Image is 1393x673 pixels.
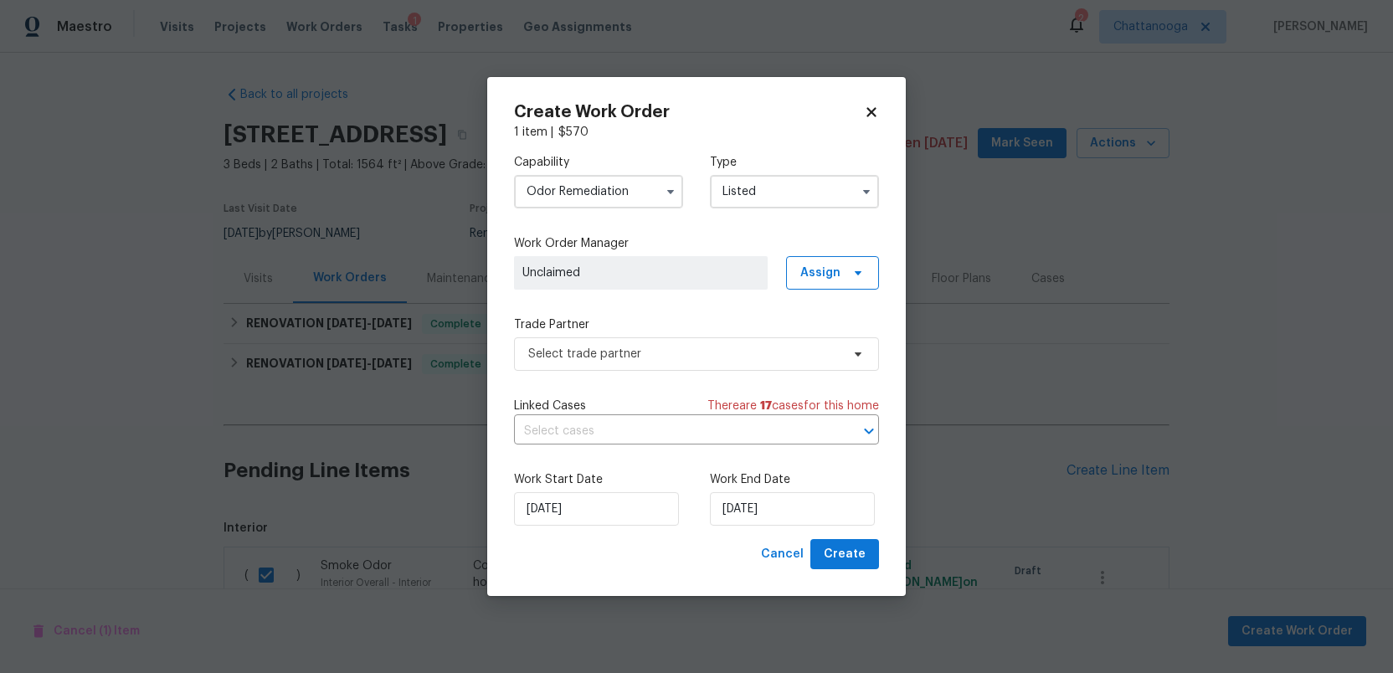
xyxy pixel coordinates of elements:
label: Capability [514,154,683,171]
span: Unclaimed [522,265,759,281]
button: Create [810,539,879,570]
button: Show options [856,182,876,202]
input: M/D/YYYY [514,492,679,526]
button: Open [857,419,881,443]
label: Work Order Manager [514,235,879,252]
label: Work Start Date [514,471,683,488]
label: Work End Date [710,471,879,488]
span: Assign [800,265,840,281]
span: Create [824,544,866,565]
span: Select trade partner [528,346,840,362]
button: Cancel [754,539,810,570]
label: Trade Partner [514,316,879,333]
span: Linked Cases [514,398,586,414]
span: Cancel [761,544,804,565]
input: Select cases [514,419,832,444]
span: 17 [760,400,772,412]
input: M/D/YYYY [710,492,875,526]
span: There are case s for this home [707,398,879,414]
h2: Create Work Order [514,104,864,121]
span: $ 570 [558,126,589,138]
input: Select... [514,175,683,208]
button: Show options [661,182,681,202]
div: 1 item | [514,124,879,141]
input: Select... [710,175,879,208]
label: Type [710,154,879,171]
